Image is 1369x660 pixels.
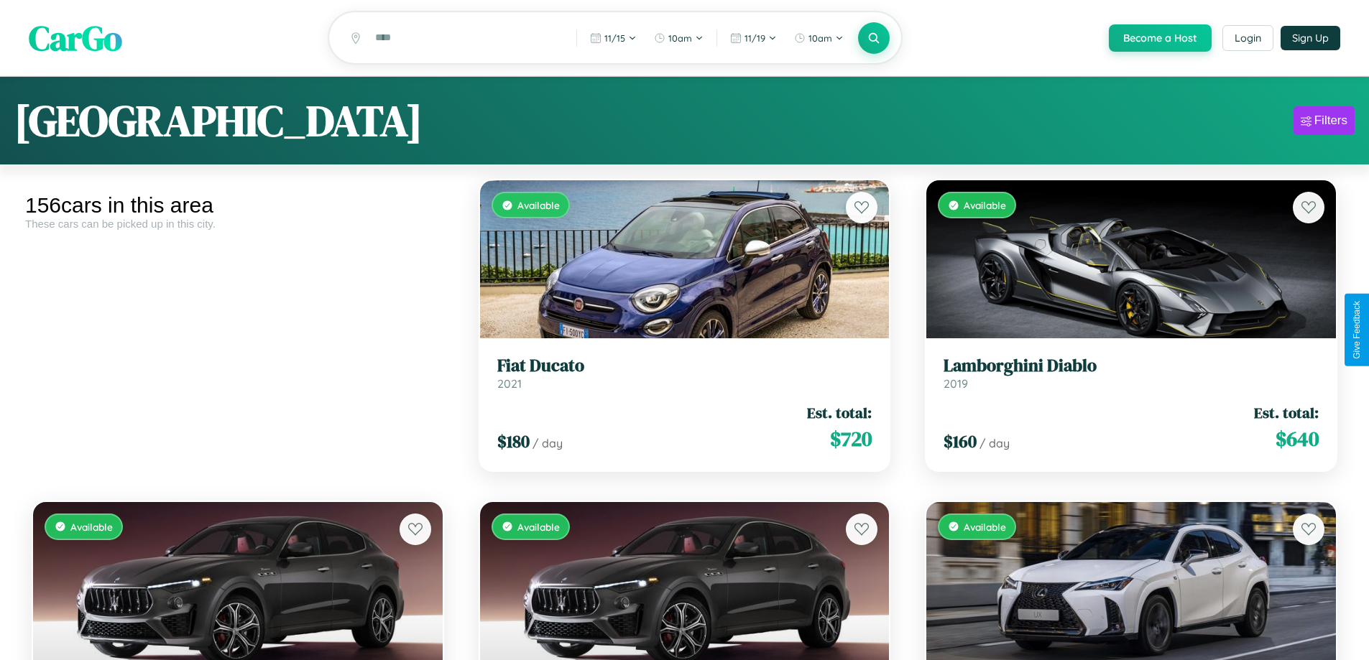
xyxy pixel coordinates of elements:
[964,521,1006,533] span: Available
[944,376,968,391] span: 2019
[787,27,851,50] button: 10am
[70,521,113,533] span: Available
[517,199,560,211] span: Available
[604,32,625,44] span: 11 / 15
[497,355,872,376] h3: Fiat Ducato
[1314,113,1347,128] div: Filters
[14,91,423,150] h1: [GEOGRAPHIC_DATA]
[745,32,765,44] span: 11 / 19
[944,355,1319,376] h3: Lamborghini Diablo
[964,199,1006,211] span: Available
[1294,106,1355,135] button: Filters
[583,27,644,50] button: 11/15
[944,355,1319,391] a: Lamborghini Diablo2019
[668,32,692,44] span: 10am
[723,27,784,50] button: 11/19
[1254,402,1319,423] span: Est. total:
[647,27,711,50] button: 10am
[1281,26,1340,50] button: Sign Up
[1352,301,1362,359] div: Give Feedback
[533,436,563,450] span: / day
[497,429,530,453] span: $ 180
[807,402,872,423] span: Est. total:
[1276,424,1319,453] span: $ 640
[808,32,832,44] span: 10am
[517,521,560,533] span: Available
[497,376,522,391] span: 2021
[944,429,977,453] span: $ 160
[497,355,872,391] a: Fiat Ducato2021
[979,436,1010,450] span: / day
[830,424,872,453] span: $ 720
[1222,25,1273,51] button: Login
[29,14,122,62] span: CarGo
[25,218,451,230] div: These cars can be picked up in this city.
[1109,24,1212,52] button: Become a Host
[25,193,451,218] div: 156 cars in this area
